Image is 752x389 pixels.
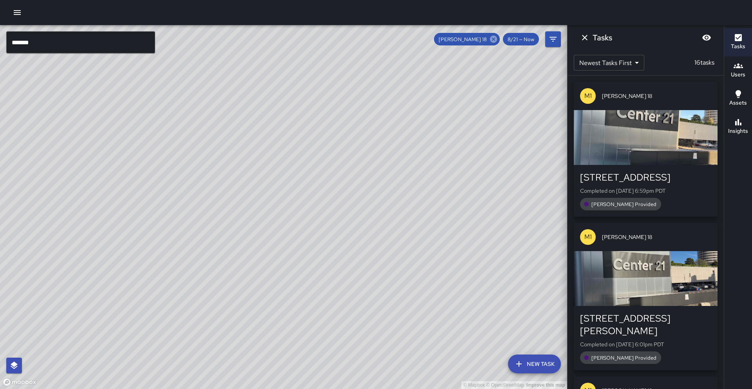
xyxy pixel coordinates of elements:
[691,58,718,67] p: 16 tasks
[574,223,718,370] button: M1[PERSON_NAME] 18[STREET_ADDRESS][PERSON_NAME]Completed on [DATE] 6:01pm PDT[PERSON_NAME] Provided
[434,33,500,45] div: [PERSON_NAME] 18
[593,31,612,44] h6: Tasks
[587,201,661,208] span: [PERSON_NAME] Provided
[580,187,711,195] p: Completed on [DATE] 6:59pm PDT
[580,340,711,348] p: Completed on [DATE] 6:01pm PDT
[731,42,745,51] h6: Tasks
[584,232,592,242] p: M1
[724,56,752,85] button: Users
[731,71,745,79] h6: Users
[574,82,718,217] button: M1[PERSON_NAME] 18[STREET_ADDRESS]Completed on [DATE] 6:59pm PDT[PERSON_NAME] Provided
[602,233,711,241] span: [PERSON_NAME] 18
[584,91,592,101] p: M1
[580,312,711,337] div: [STREET_ADDRESS][PERSON_NAME]
[729,99,747,107] h6: Assets
[724,85,752,113] button: Assets
[580,171,711,184] div: [STREET_ADDRESS]
[503,36,539,43] span: 8/21 — Now
[577,30,593,45] button: Dismiss
[724,28,752,56] button: Tasks
[602,92,711,100] span: [PERSON_NAME] 18
[574,55,644,71] div: Newest Tasks First
[724,113,752,141] button: Insights
[728,127,748,136] h6: Insights
[699,30,714,45] button: Blur
[587,355,661,361] span: [PERSON_NAME] Provided
[545,31,561,47] button: Filters
[434,36,492,43] span: [PERSON_NAME] 18
[508,355,561,373] button: New Task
